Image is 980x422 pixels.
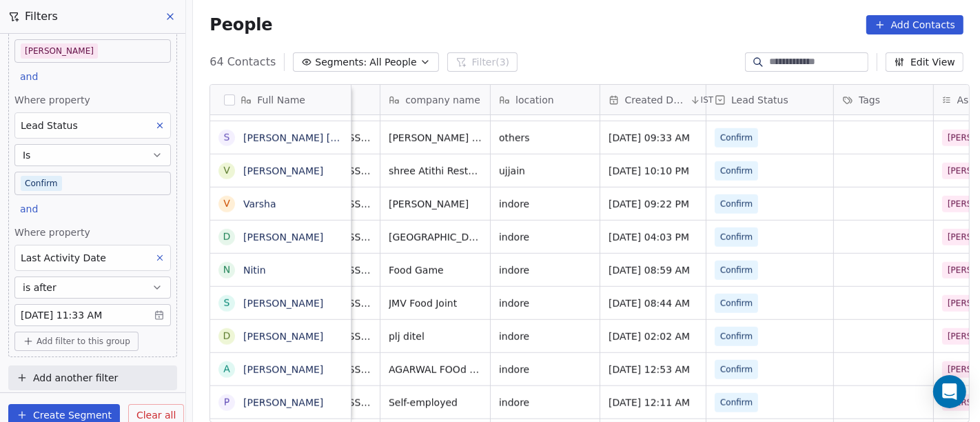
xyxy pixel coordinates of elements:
[720,330,753,343] span: Confirm
[243,265,266,276] a: Nitin
[224,296,230,310] div: S
[223,329,231,343] div: D
[389,197,482,211] span: [PERSON_NAME]
[223,263,230,277] div: N
[380,85,490,114] div: company name
[609,330,697,343] span: [DATE] 02:02 AM
[499,164,591,178] span: ujjain
[720,197,753,211] span: Confirm
[609,297,697,310] span: [DATE] 08:44 AM
[886,52,963,72] button: Edit View
[224,163,231,178] div: V
[720,131,753,145] span: Confirm
[315,55,367,70] span: Segments:
[243,397,323,408] a: [PERSON_NAME]
[625,93,687,107] span: Created Date
[720,297,753,310] span: Confirm
[210,54,276,70] span: 64 Contacts
[499,263,591,277] span: indore
[447,52,518,72] button: Filter(3)
[609,197,697,211] span: [DATE] 09:22 PM
[369,55,416,70] span: All People
[243,232,323,243] a: [PERSON_NAME]
[389,297,482,310] span: JMV Food Joint
[224,362,231,376] div: A
[243,165,323,177] a: [PERSON_NAME]
[243,199,276,210] a: Varsha
[243,298,323,309] a: [PERSON_NAME]
[720,263,753,277] span: Confirm
[499,131,591,145] span: others
[609,363,697,376] span: [DATE] 12:53 AM
[720,363,753,376] span: Confirm
[389,330,482,343] span: plj ditel
[859,93,880,107] span: Tags
[499,230,591,244] span: indore
[701,94,714,105] span: IST
[609,230,697,244] span: [DATE] 04:03 PM
[389,396,482,410] span: Self-employed
[389,263,482,277] span: Food Game
[515,93,554,107] span: location
[499,197,591,211] span: indore
[609,131,697,145] span: [DATE] 09:33 AM
[389,131,482,145] span: [PERSON_NAME] sweets and [PERSON_NAME]
[720,230,753,244] span: Confirm
[389,363,482,376] span: AGARWAL FOOd ans beverages
[210,14,272,35] span: People
[866,15,963,34] button: Add Contacts
[210,85,351,114] div: Full Name
[223,230,231,244] div: D
[834,85,933,114] div: Tags
[389,230,482,244] span: [GEOGRAPHIC_DATA]
[243,364,323,375] a: [PERSON_NAME]
[224,395,229,410] div: p
[491,85,600,114] div: location
[224,130,230,145] div: S
[600,85,706,114] div: Created DateIST
[609,263,697,277] span: [DATE] 08:59 AM
[720,396,753,410] span: Confirm
[243,331,323,342] a: [PERSON_NAME]
[499,297,591,310] span: indore
[499,330,591,343] span: indore
[609,164,697,178] span: [DATE] 10:10 PM
[243,132,407,143] a: [PERSON_NAME] [PERSON_NAME]
[933,375,966,408] div: Open Intercom Messenger
[609,396,697,410] span: [DATE] 12:11 AM
[720,164,753,178] span: Confirm
[499,396,591,410] span: indore
[257,93,305,107] span: Full Name
[224,197,231,211] div: V
[389,164,482,178] span: shree Atithi Restaurant
[706,85,833,114] div: Lead Status
[731,93,788,107] span: Lead Status
[499,363,591,376] span: indore
[405,93,480,107] span: company name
